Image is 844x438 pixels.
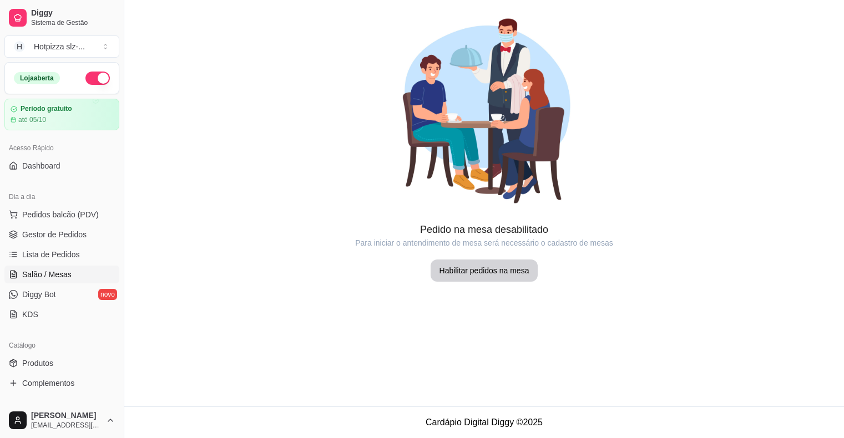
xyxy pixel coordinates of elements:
div: Catálogo [4,337,119,354]
a: KDS [4,305,119,323]
div: Dia a dia [4,188,119,206]
article: Período gratuito [21,105,72,113]
footer: Cardápio Digital Diggy © 2025 [124,406,844,438]
span: Complementos [22,378,74,389]
span: Sistema de Gestão [31,18,115,27]
span: KDS [22,309,38,320]
a: Salão / Mesas [4,266,119,283]
button: Habilitar pedidos na mesa [431,259,538,282]
span: Diggy [31,8,115,18]
span: H [14,41,25,52]
a: Dashboard [4,157,119,175]
span: Salão / Mesas [22,269,72,280]
div: Loja aberta [14,72,60,84]
a: Diggy Botnovo [4,286,119,303]
span: Produtos [22,358,53,369]
span: [EMAIL_ADDRESS][DOMAIN_NAME] [31,421,102,430]
a: Lista de Pedidos [4,246,119,263]
article: até 05/10 [18,115,46,124]
span: Dashboard [22,160,60,171]
a: Gestor de Pedidos [4,226,119,243]
button: Pedidos balcão (PDV) [4,206,119,223]
a: DiggySistema de Gestão [4,4,119,31]
a: Período gratuitoaté 05/10 [4,99,119,130]
a: Complementos [4,374,119,392]
span: Diggy Bot [22,289,56,300]
span: Lista de Pedidos [22,249,80,260]
article: Pedido na mesa desabilitado [124,222,844,237]
span: Gestor de Pedidos [22,229,87,240]
span: [PERSON_NAME] [31,411,102,421]
div: Hotpizza slz- ... [34,41,85,52]
article: Para iniciar o antendimento de mesa será necessário o cadastro de mesas [124,237,844,248]
button: Alterar Status [85,72,110,85]
button: Select a team [4,35,119,58]
a: Produtos [4,354,119,372]
div: Acesso Rápido [4,139,119,157]
button: [PERSON_NAME][EMAIL_ADDRESS][DOMAIN_NAME] [4,407,119,434]
span: Pedidos balcão (PDV) [22,209,99,220]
